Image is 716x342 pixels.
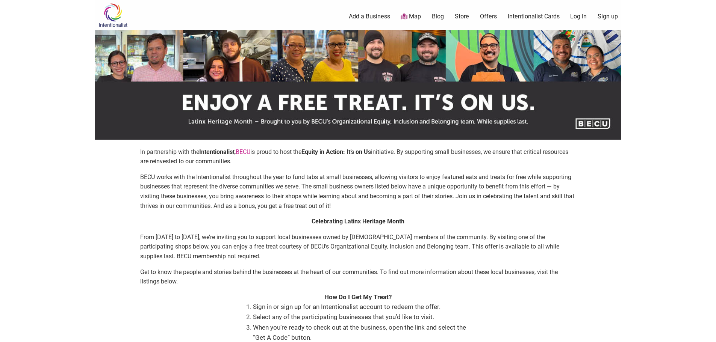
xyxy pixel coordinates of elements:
[401,12,421,21] a: Map
[324,293,392,301] strong: How Do I Get My Treat?
[253,302,471,312] li: Sign in or sign up for an Intentionalist account to redeem the offer.
[199,148,235,155] strong: Intentionalist
[140,147,576,166] p: In partnership with the , is proud to host the initiative. By supporting small businesses, we ens...
[140,267,576,286] p: Get to know the people and stories behind the businesses at the heart of our communities. To find...
[140,232,576,261] p: From [DATE] to [DATE], we’re inviting you to support local businesses owned by [DEMOGRAPHIC_DATA]...
[570,12,587,21] a: Log In
[301,148,371,155] strong: Equity in Action: It’s on Us
[480,12,497,21] a: Offers
[95,3,131,27] img: Intentionalist
[140,172,576,211] p: BECU works with the Intentionalist throughout the year to fund tabs at small businesses, allowing...
[253,312,471,322] li: Select any of the participating businesses that you’d like to visit.
[95,30,621,140] img: sponsor logo
[236,148,250,155] a: BECU
[349,12,390,21] a: Add a Business
[432,12,444,21] a: Blog
[508,12,560,21] a: Intentionalist Cards
[312,218,404,225] strong: Celebrating Latinx Heritage Month
[455,12,469,21] a: Store
[598,12,618,21] a: Sign up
